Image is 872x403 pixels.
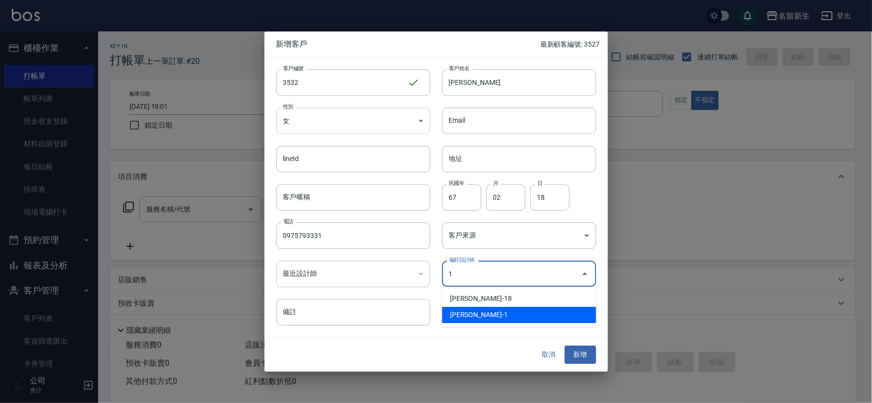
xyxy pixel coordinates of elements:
[283,65,304,72] label: 客戶編號
[565,346,596,364] button: 新增
[533,346,565,364] button: 取消
[449,180,464,187] label: 民國年
[442,291,596,307] li: [PERSON_NAME]-18
[442,307,596,323] li: [PERSON_NAME]-1
[577,266,593,282] button: Close
[449,65,470,72] label: 客戶姓名
[537,180,542,187] label: 日
[449,256,475,264] label: 偏好設計師
[276,107,430,134] div: 女
[283,218,293,225] label: 電話
[276,39,541,49] span: 新增客戶
[283,103,293,110] label: 性別
[493,180,498,187] label: 月
[540,39,600,50] p: 最新顧客編號: 3527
